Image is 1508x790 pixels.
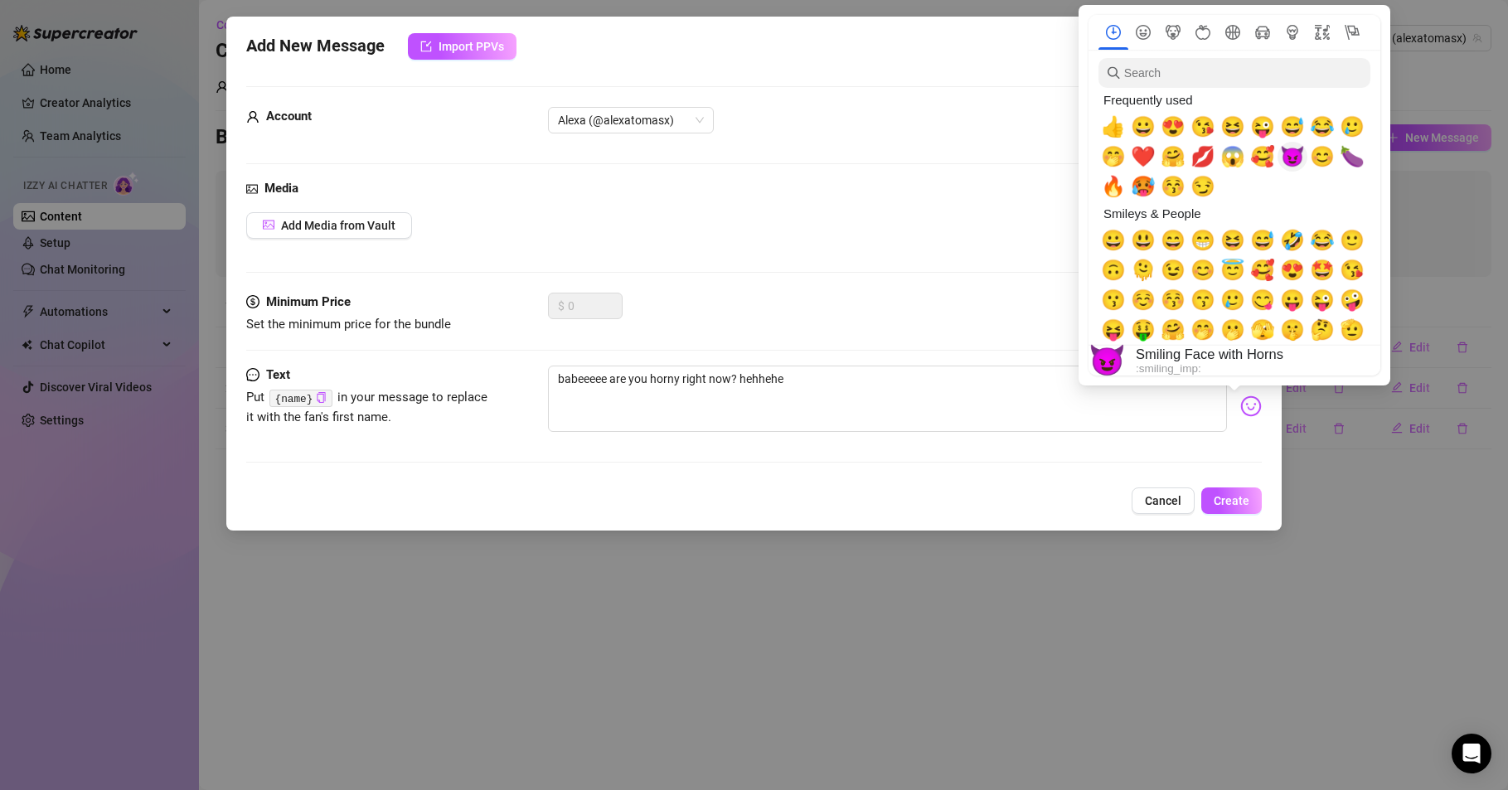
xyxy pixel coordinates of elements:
span: Put in your message to replace it with the fan's first name. [246,390,488,424]
strong: Minimum Price [266,294,351,309]
span: Alexa (@alexatomasx) [558,108,704,133]
span: picture [246,179,258,199]
button: Cancel [1132,487,1195,514]
span: Import PPVs [439,40,504,53]
span: Set the minimum price for the bundle [246,317,451,332]
textarea: babeeeee are you horny right now? hehhehe [548,366,1227,432]
button: Create [1201,487,1262,514]
span: Add Media from Vault [281,219,395,232]
span: Add New Message [246,33,385,60]
span: dollar [246,293,259,313]
span: Cancel [1145,494,1181,507]
span: import [420,41,432,52]
strong: Text [266,367,290,382]
button: Click to Copy [316,391,327,404]
div: Open Intercom Messenger [1452,734,1491,773]
code: {name} [269,390,332,407]
button: Import PPVs [408,33,516,60]
strong: Media [264,181,298,196]
span: Create [1214,494,1249,507]
span: message [246,366,259,385]
span: picture [263,219,274,230]
span: user [246,107,259,127]
strong: Account [266,109,312,124]
span: copy [316,392,327,403]
button: Add Media from Vault [246,212,412,239]
img: svg%3e [1240,395,1262,417]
